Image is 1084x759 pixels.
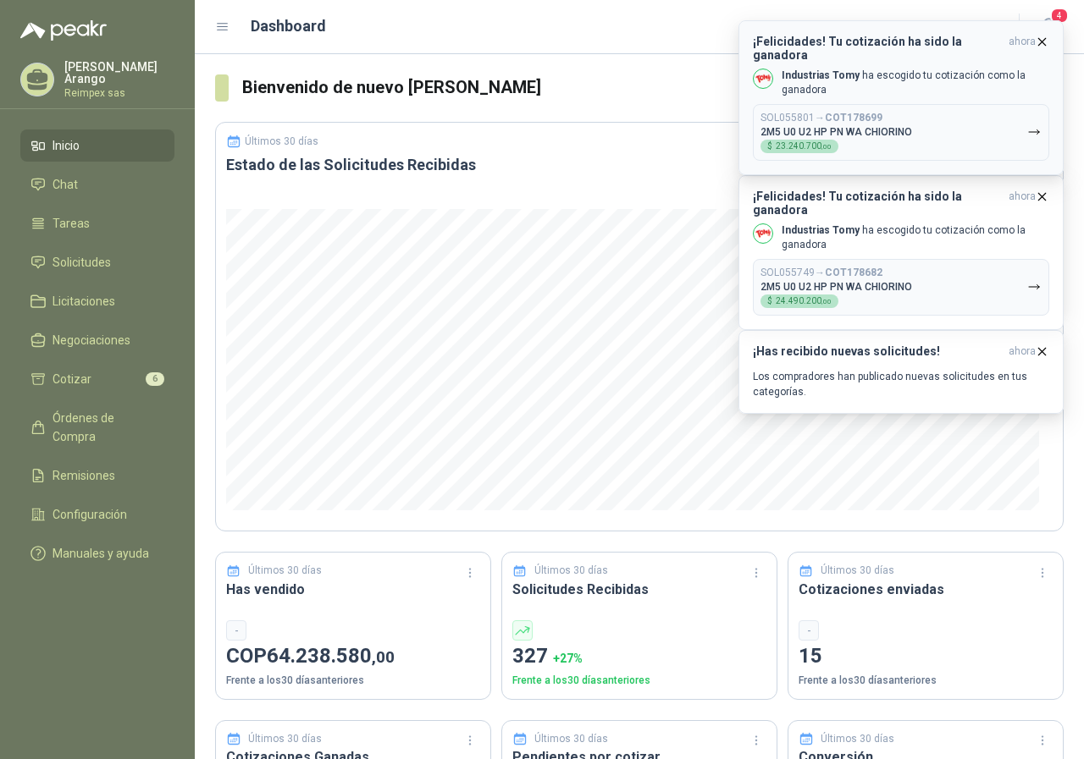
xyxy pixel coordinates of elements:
[226,641,480,673] p: COP
[226,620,246,641] div: -
[760,267,882,279] p: SOL055749 →
[20,129,174,162] a: Inicio
[226,155,1053,175] h3: Estado de las Solicitudes Recibidas
[226,673,480,689] p: Frente a los 30 días anteriores
[53,370,91,388] span: Cotizar
[20,537,174,569] a: Manuales y ayuda
[20,285,174,317] a: Licitaciones
[799,641,1053,673] p: 15
[753,344,1002,359] h3: ¡Has recibido nuevas solicitudes!
[753,369,1049,399] p: Los compradores han publicado nuevas solicitudes en tus categorías.
[754,69,772,88] img: Company Logo
[512,673,766,689] p: Frente a los 30 días anteriores
[20,459,174,492] a: Remisiones
[825,267,882,278] b: COT178682
[512,579,766,600] h3: Solicitudes Recibidas
[821,298,832,305] span: ,00
[782,69,860,81] b: Industrias Tomy
[64,88,174,98] p: Reimpex sas
[738,175,1064,330] button: ¡Felicidades! Tu cotización ha sido la ganadoraahora Company LogoIndustrias Tomy ha escogido tu c...
[1050,8,1069,24] span: 4
[534,731,608,747] p: Últimos 30 días
[821,731,894,747] p: Últimos 30 días
[53,409,158,446] span: Órdenes de Compra
[146,372,164,386] span: 6
[53,253,111,272] span: Solicitudes
[245,135,318,147] p: Últimos 30 días
[20,168,174,201] a: Chat
[53,505,127,524] span: Configuración
[1009,344,1036,359] span: ahora
[242,74,1065,101] h3: Bienvenido de nuevo [PERSON_NAME]
[53,292,115,311] span: Licitaciones
[776,142,832,151] span: 23.240.700
[53,214,90,233] span: Tareas
[53,466,115,485] span: Remisiones
[1033,12,1064,42] button: 4
[20,363,174,395] a: Cotizar6
[534,563,608,579] p: Últimos 30 días
[1009,190,1036,217] span: ahora
[825,112,882,124] b: COT178699
[760,294,838,308] div: $
[248,731,322,747] p: Últimos 30 días
[512,641,766,673] p: 327
[799,579,1053,600] h3: Cotizaciones enviadas
[20,498,174,531] a: Configuración
[753,190,1002,217] h3: ¡Felicidades! Tu cotización ha sido la ganadora
[251,14,326,38] h1: Dashboard
[782,69,1049,97] p: ha escogido tu cotización como la ganadora
[782,224,860,236] b: Industrias Tomy
[1009,35,1036,62] span: ahora
[53,331,130,349] span: Negociaciones
[53,544,149,563] span: Manuales y ayuda
[226,579,480,600] h3: Has vendido
[799,673,1053,689] p: Frente a los 30 días anteriores
[753,104,1049,161] button: SOL055801→COT1786992M5 U0 U2 HP PN WA CHIORINO$23.240.700,00
[776,297,832,305] span: 24.490.200
[20,402,174,453] a: Órdenes de Compra
[760,140,838,153] div: $
[248,563,322,579] p: Últimos 30 días
[821,143,832,151] span: ,00
[53,136,80,155] span: Inicio
[553,652,583,665] span: + 27 %
[20,20,107,41] img: Logo peakr
[20,207,174,239] a: Tareas
[738,20,1064,175] button: ¡Felicidades! Tu cotización ha sido la ganadoraahora Company LogoIndustrias Tomy ha escogido tu c...
[20,324,174,356] a: Negociaciones
[64,61,174,85] p: [PERSON_NAME] Arango
[821,563,894,579] p: Últimos 30 días
[760,281,912,293] p: 2M5 U0 U2 HP PN WA CHIORINO
[53,175,78,194] span: Chat
[753,35,1002,62] h3: ¡Felicidades! Tu cotización ha sido la ganadora
[753,259,1049,316] button: SOL055749→COT1786822M5 U0 U2 HP PN WA CHIORINO$24.490.200,00
[760,126,912,138] p: 2M5 U0 U2 HP PN WA CHIORINO
[782,223,1049,252] p: ha escogido tu cotización como la ganadora
[267,644,395,668] span: 64.238.580
[760,112,882,124] p: SOL055801 →
[754,224,772,243] img: Company Logo
[738,330,1064,414] button: ¡Has recibido nuevas solicitudes!ahora Los compradores han publicado nuevas solicitudes en tus ca...
[20,246,174,278] a: Solicitudes
[799,620,819,641] div: -
[372,647,395,667] span: ,00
